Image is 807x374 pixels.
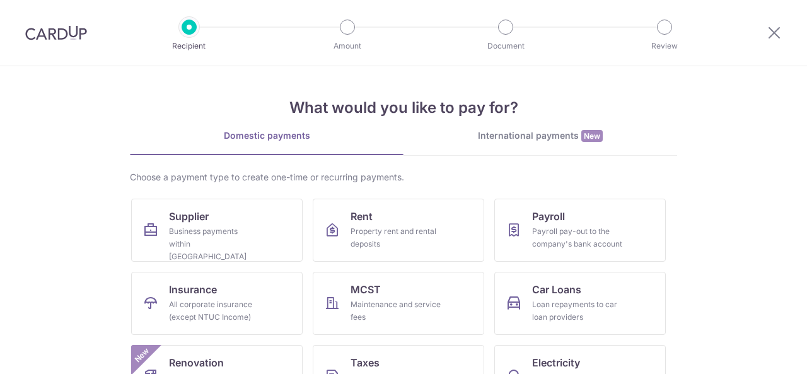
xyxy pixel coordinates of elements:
span: Supplier [169,209,209,224]
a: SupplierBusiness payments within [GEOGRAPHIC_DATA] [131,199,303,262]
span: Insurance [169,282,217,297]
div: Maintenance and service fees [351,298,441,324]
a: PayrollPayroll pay-out to the company's bank account [494,199,666,262]
p: Amount [301,40,394,52]
a: MCSTMaintenance and service fees [313,272,484,335]
img: CardUp [25,25,87,40]
div: Property rent and rental deposits [351,225,441,250]
div: Domestic payments [130,129,403,142]
span: New [581,130,603,142]
p: Recipient [142,40,236,52]
a: Car LoansLoan repayments to car loan providers [494,272,666,335]
p: Review [618,40,711,52]
div: Payroll pay-out to the company's bank account [532,225,623,250]
a: InsuranceAll corporate insurance (except NTUC Income) [131,272,303,335]
span: Car Loans [532,282,581,297]
div: Choose a payment type to create one-time or recurring payments. [130,171,677,184]
span: Taxes [351,355,380,370]
span: Renovation [169,355,224,370]
div: Loan repayments to car loan providers [532,298,623,324]
span: Payroll [532,209,565,224]
p: Document [459,40,552,52]
div: International payments [403,129,677,143]
div: Business payments within [GEOGRAPHIC_DATA] [169,225,260,263]
span: Electricity [532,355,580,370]
h4: What would you like to pay for? [130,96,677,119]
span: New [132,345,153,366]
a: RentProperty rent and rental deposits [313,199,484,262]
span: MCST [351,282,381,297]
span: Rent [351,209,373,224]
div: All corporate insurance (except NTUC Income) [169,298,260,324]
